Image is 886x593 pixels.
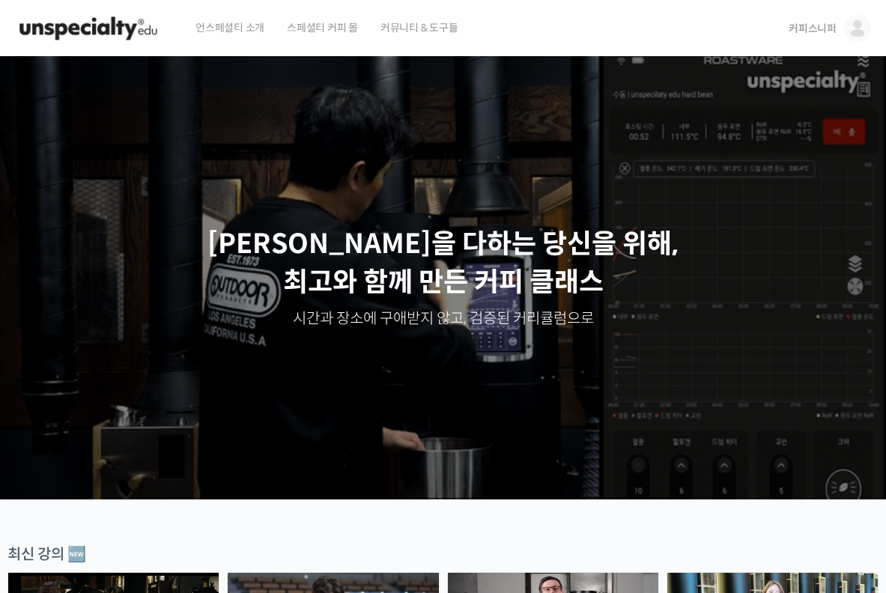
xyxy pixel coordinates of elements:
[7,544,879,565] div: 최신 강의 🆕
[15,225,871,301] p: [PERSON_NAME]을 다하는 당신을 위해, 최고와 함께 만든 커피 클래스
[789,22,837,35] span: 커피스니퍼
[15,308,871,329] p: 시간과 장소에 구애받지 않고, 검증된 커리큘럼으로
